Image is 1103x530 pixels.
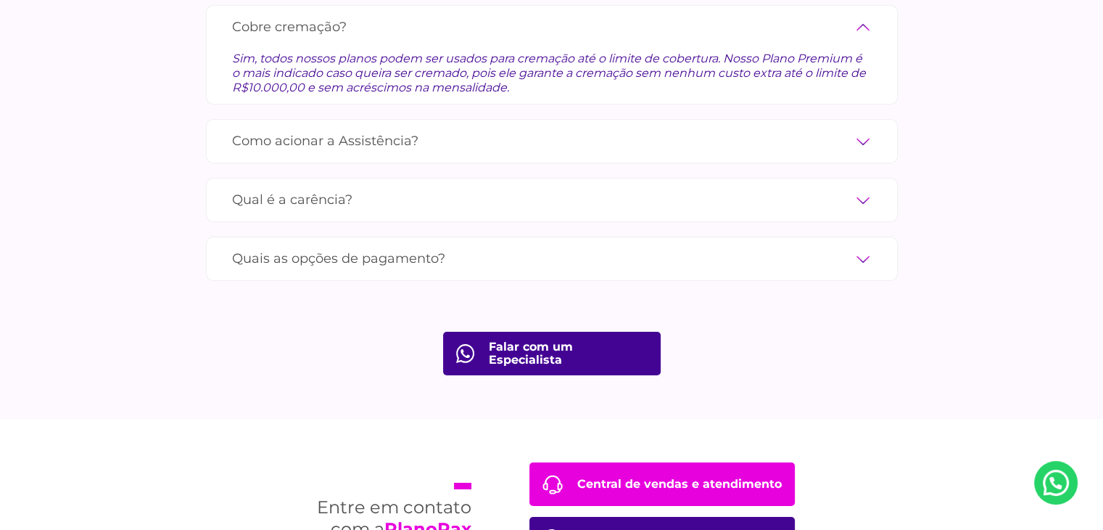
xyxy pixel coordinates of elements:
[232,246,872,272] label: Quais as opções de pagamento?
[232,129,872,154] label: Como acionar a Assistência?
[232,15,872,40] label: Cobre cremação?
[542,475,563,494] img: Central de Vendas
[232,187,872,213] label: Qual é a carência?
[1034,461,1078,505] a: Nosso Whatsapp
[232,40,872,95] div: Sim, todos nossos planos podem ser usados para cremação até o limite de cobertura. Nosso Plano Pr...
[456,344,474,363] img: fale com consultor
[529,462,795,506] a: Central de vendas e atendimento
[443,332,661,375] a: Falar com um Especialista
